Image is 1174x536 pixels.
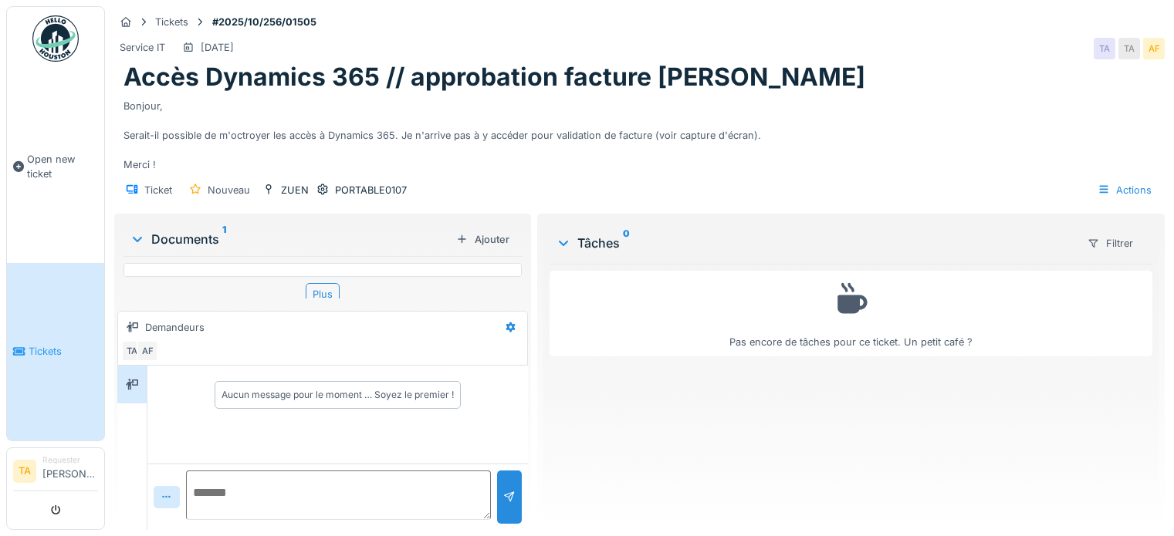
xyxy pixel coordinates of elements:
[13,454,98,491] a: TA Requester[PERSON_NAME]
[145,320,205,335] div: Demandeurs
[222,388,454,402] div: Aucun message pour le moment … Soyez le premier !
[7,70,104,263] a: Open new ticket
[130,230,450,248] div: Documents
[29,344,98,359] span: Tickets
[335,183,407,197] div: PORTABLE0107
[306,283,340,305] div: Plus
[121,340,143,362] div: TA
[144,183,172,197] div: Ticket
[206,15,323,29] strong: #2025/10/256/01505
[1094,38,1115,59] div: TA
[1143,38,1165,59] div: AF
[623,234,630,252] sup: 0
[42,454,98,487] li: [PERSON_NAME]
[1118,38,1140,59] div: TA
[208,183,250,197] div: Nouveau
[201,40,234,55] div: [DATE]
[42,454,98,466] div: Requester
[222,230,226,248] sup: 1
[7,263,104,441] a: Tickets
[1081,232,1140,255] div: Filtrer
[123,62,865,92] h1: Accès Dynamics 365 // approbation facture [PERSON_NAME]
[13,460,36,483] li: TA
[155,15,188,29] div: Tickets
[120,40,165,55] div: Service IT
[450,229,516,250] div: Ajouter
[281,183,309,197] div: ZUEN
[32,15,79,62] img: Badge_color-CXgf-gQk.svg
[556,234,1074,252] div: Tâches
[123,93,1155,173] div: Bonjour, Serait-il possible de m'octroyer les accès à Dynamics 365. Je n'arrive pas à y accéder p...
[137,340,158,362] div: AF
[560,278,1142,349] div: Pas encore de tâches pour ce ticket. Un petit café ?
[1091,179,1159,201] div: Actions
[27,152,98,181] span: Open new ticket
